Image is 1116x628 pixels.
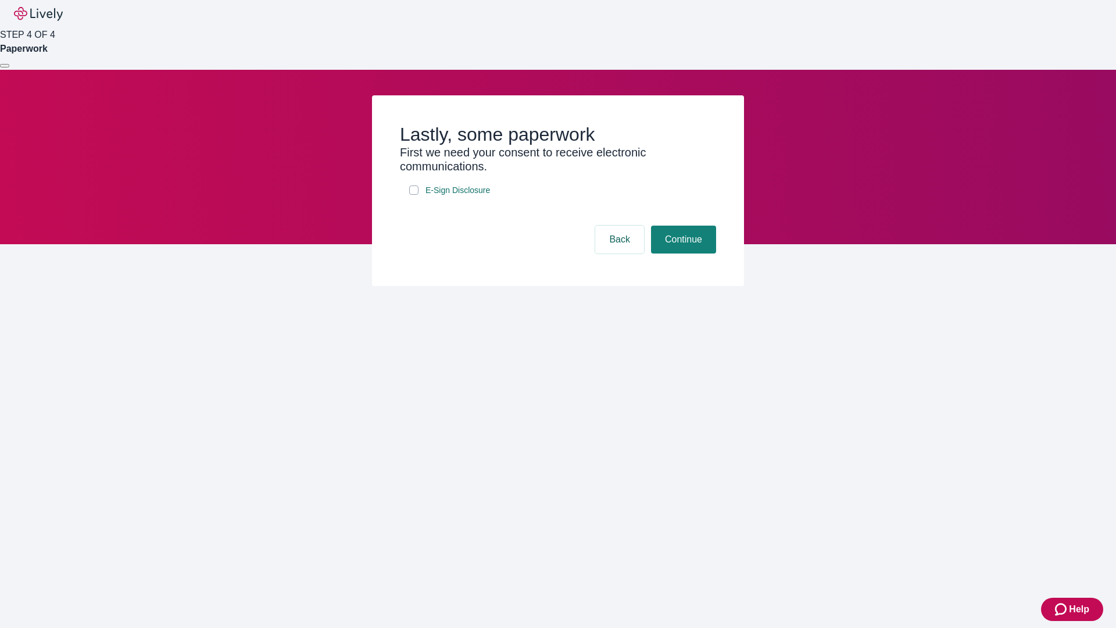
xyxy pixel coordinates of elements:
button: Zendesk support iconHelp [1041,598,1103,621]
h3: First we need your consent to receive electronic communications. [400,145,716,173]
span: E-Sign Disclosure [425,184,490,197]
svg: Zendesk support icon [1055,602,1069,616]
h2: Lastly, some paperwork [400,123,716,145]
button: Continue [651,226,716,254]
button: Back [595,226,644,254]
span: Help [1069,602,1089,616]
img: Lively [14,7,63,21]
a: e-sign disclosure document [423,183,492,198]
